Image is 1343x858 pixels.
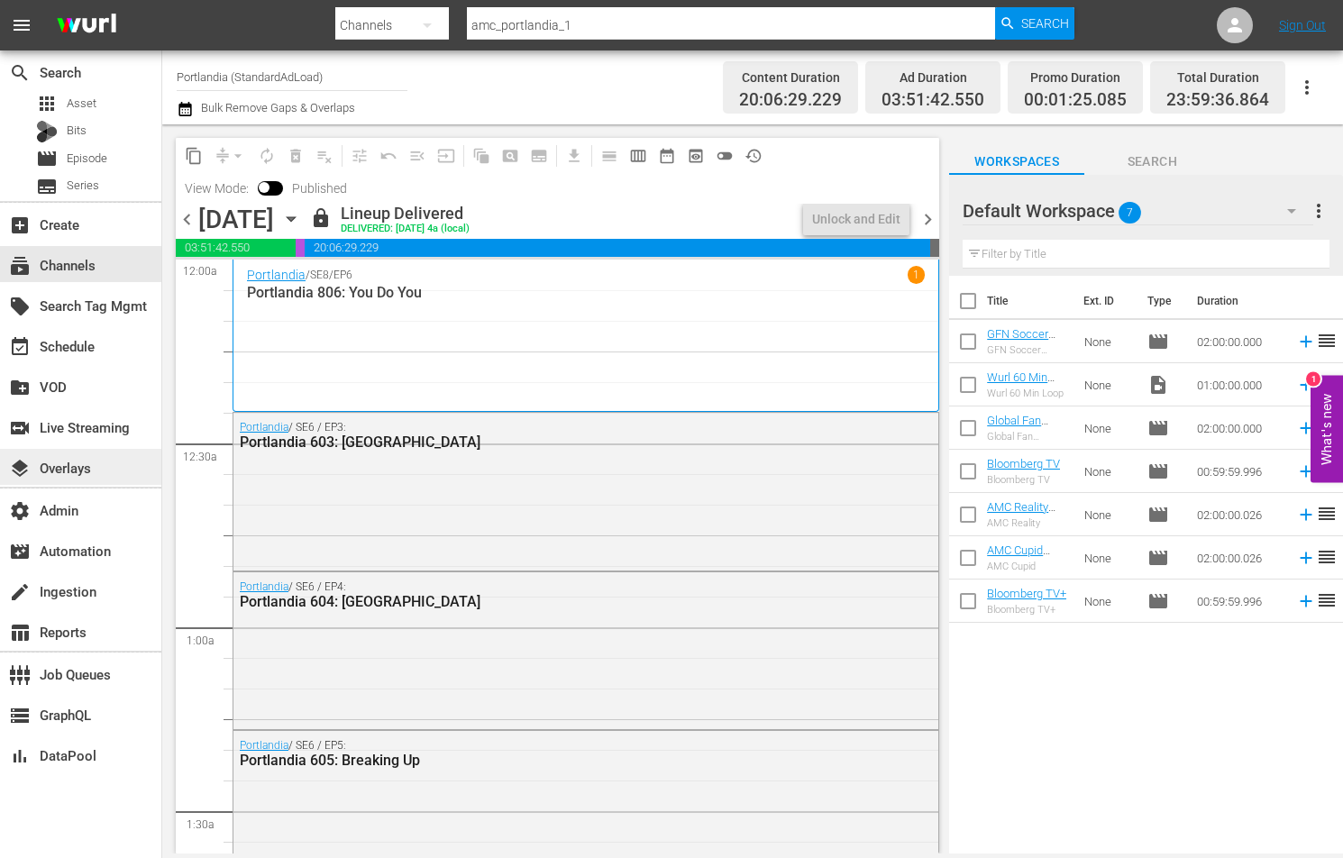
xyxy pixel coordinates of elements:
[185,147,203,165] span: content_copy
[1147,547,1169,569] span: Episode
[1024,65,1127,90] div: Promo Duration
[987,543,1058,570] a: AMC Cupid (Generic EPG)
[716,147,734,165] span: toggle_off
[1021,7,1069,40] span: Search
[67,95,96,113] span: Asset
[1166,65,1269,90] div: Total Duration
[882,90,984,111] span: 03:51:42.550
[930,239,939,257] span: 00:00:23.136
[658,147,676,165] span: date_range_outlined
[252,141,281,170] span: Loop Content
[240,421,837,451] div: / SE6 / EP3:
[281,141,310,170] span: Select an event to delete
[36,121,58,142] div: Bits
[803,203,909,235] button: Unlock and Edit
[949,151,1084,173] span: Workspaces
[9,255,31,277] span: Channels
[1024,90,1127,111] span: 00:01:25.085
[1119,194,1141,232] span: 7
[1190,406,1289,450] td: 02:00:00.000
[681,141,710,170] span: View Backup
[9,500,31,522] span: Admin
[341,204,470,224] div: Lineup Delivered
[9,705,31,726] span: GraphQL
[333,269,352,281] p: EP6
[882,65,984,90] div: Ad Duration
[687,147,705,165] span: preview_outlined
[240,434,837,451] div: Portlandia 603: [GEOGRAPHIC_DATA]
[1308,200,1329,222] span: more_vert
[9,458,31,479] span: Overlays
[1316,589,1338,611] span: reorder
[1077,406,1140,450] td: None
[1296,591,1316,611] svg: Add to Schedule
[987,517,1069,529] div: AMC Reality
[1147,461,1169,482] span: Episode
[1077,536,1140,580] td: None
[1311,376,1343,483] button: Open Feedback Widget
[247,268,306,282] a: Portlandia
[987,388,1069,399] div: Wurl 60 Min Loop
[987,370,1055,397] a: Wurl 60 Min Loop
[987,500,1058,527] a: AMC Reality (Generic EPG)
[1279,18,1326,32] a: Sign Out
[1147,590,1169,612] span: Episode
[9,541,31,562] span: Automation
[710,141,739,170] span: 24 hours Lineup View is OFF
[987,561,1069,572] div: AMC Cupid
[1316,330,1338,351] span: reorder
[1296,418,1316,438] svg: Add to Schedule
[1147,417,1169,439] span: Episode
[179,141,208,170] span: Copy Lineup
[310,269,333,281] p: SE8 /
[432,141,461,170] span: Update Metadata from Key Asset
[240,752,837,769] div: Portlandia 605: Breaking Up
[9,336,31,358] span: Schedule
[995,7,1074,40] button: Search
[240,580,288,593] a: Portlandia
[198,101,355,114] span: Bulk Remove Gaps & Overlaps
[305,239,930,257] span: 20:06:29.229
[1073,276,1137,326] th: Ext. ID
[176,208,198,231] span: chevron_left
[1147,504,1169,525] span: Episode
[1077,580,1140,623] td: None
[1190,536,1289,580] td: 02:00:00.026
[1306,372,1320,387] div: 1
[258,181,270,194] span: Toggle to switch from Published to Draft view.
[310,141,339,170] span: Clear Lineup
[1316,546,1338,568] span: reorder
[987,327,1055,354] a: GFN Soccer Generic EPG
[341,224,470,235] div: DELIVERED: [DATE] 4a (local)
[739,141,768,170] span: View History
[1190,363,1289,406] td: 01:00:00.000
[987,276,1073,326] th: Title
[1296,461,1316,481] svg: Add to Schedule
[240,739,837,769] div: / SE6 / EP5:
[9,622,31,643] span: Reports
[1190,450,1289,493] td: 00:59:59.996
[1296,505,1316,525] svg: Add to Schedule
[67,150,107,168] span: Episode
[240,739,288,752] a: Portlandia
[67,122,87,140] span: Bits
[9,296,31,317] span: Search Tag Mgmt
[240,593,837,610] div: Portlandia 604: [GEOGRAPHIC_DATA]
[1186,276,1294,326] th: Duration
[653,141,681,170] span: Month Calendar View
[9,664,31,686] span: Job Queues
[745,147,763,165] span: history_outlined
[917,208,939,231] span: chevron_right
[283,181,356,196] span: Published
[987,414,1058,454] a: Global Fan Network (Generic EPG)
[987,474,1060,486] div: Bloomberg TV
[461,138,496,173] span: Refresh All Search Blocks
[11,14,32,36] span: menu
[987,457,1060,470] a: Bloomberg TV
[553,138,589,173] span: Download as CSV
[1190,493,1289,536] td: 02:00:00.026
[629,147,647,165] span: calendar_view_week_outlined
[43,5,130,47] img: ans4CAIJ8jUAAAAAAAAAAAAAAAAAAAAAAAAgQb4GAAAAAAAAAAAAAAAAAAAAAAAAJMjXAAAAAAAAAAAAAAAAAAAAAAAAgAT5G...
[339,138,374,173] span: Customize Events
[739,90,842,111] span: 20:06:29.229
